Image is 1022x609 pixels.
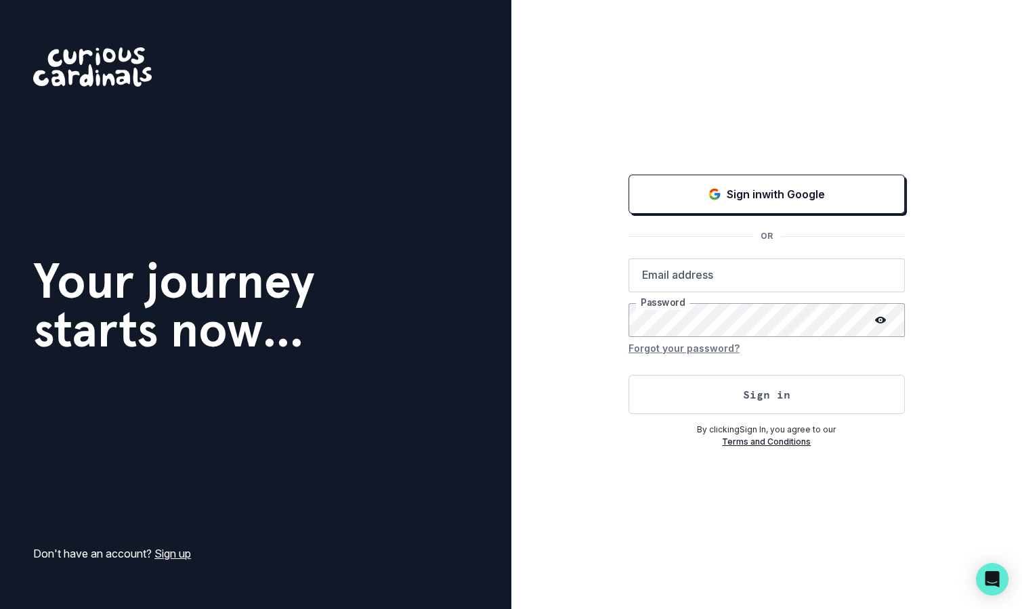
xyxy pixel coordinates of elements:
button: Sign in [629,375,905,414]
p: OR [752,230,781,242]
img: Curious Cardinals Logo [33,47,152,87]
p: Sign in with Google [727,186,825,202]
button: Sign in with Google (GSuite) [629,175,905,214]
p: By clicking Sign In , you agree to our [629,424,905,436]
a: Sign up [154,547,191,560]
div: Open Intercom Messenger [976,563,1008,595]
h1: Your journey starts now... [33,256,315,354]
button: Forgot your password? [629,337,740,359]
a: Terms and Conditions [722,436,811,447]
p: Don't have an account? [33,545,191,562]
